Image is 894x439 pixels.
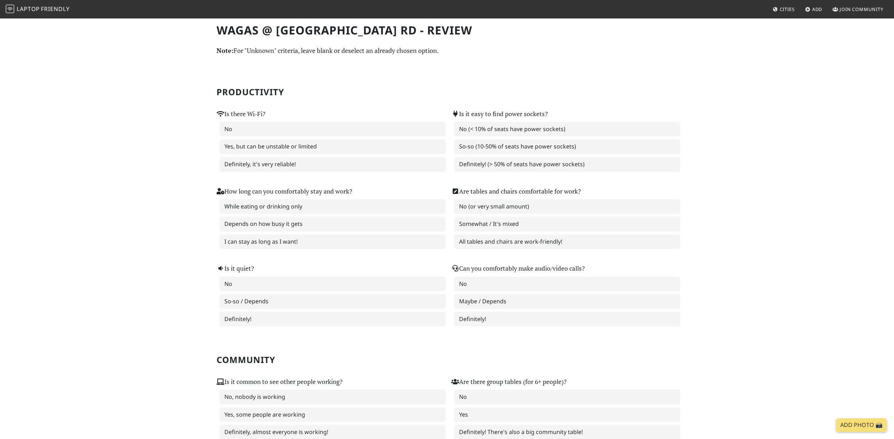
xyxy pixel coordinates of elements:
[217,87,677,97] h2: Productivity
[454,157,680,172] label: Definitely! (> 50% of seats have power sockets)
[836,418,887,432] a: Add Photo 📸
[6,5,14,13] img: LaptopFriendly
[454,139,680,154] label: So-so (10-50% of seats have power sockets)
[219,234,446,249] label: I can stay as long as I want!
[219,294,446,309] label: So-so / Depends
[219,157,446,172] label: Definitely, it's very reliable!
[451,109,548,119] label: Is it easy to find power sockets?
[451,264,585,273] label: Can you comfortably make audio/video calls?
[451,377,566,387] label: Are there group tables (for 6+ people)?
[219,199,446,214] label: While eating or drinking only
[219,407,446,422] label: Yes, some people are working
[454,234,680,249] label: All tables and chairs are work-friendly!
[217,46,234,55] strong: Note:
[802,3,825,16] a: Add
[454,122,680,137] label: No (< 10% of seats have power sockets)
[454,312,680,327] label: Definitely!
[780,6,795,12] span: Cities
[217,186,352,196] label: How long can you comfortably stay and work?
[217,355,677,365] h2: Community
[217,45,677,56] p: For "Unknown" criteria, leave blank or deselect an already chosen option.
[840,6,883,12] span: Join Community
[454,217,680,232] label: Somewhat / It's mixed
[17,5,40,13] span: Laptop
[454,294,680,309] label: Maybe / Depends
[217,23,677,37] h1: Wagas @ [GEOGRAPHIC_DATA] Rd - Review
[219,217,446,232] label: Depends on how busy it gets
[217,264,254,273] label: Is it quiet?
[454,199,680,214] label: No (or very small amount)
[219,122,446,137] label: No
[830,3,886,16] a: Join Community
[454,390,680,405] label: No
[219,139,446,154] label: Yes, but can be unstable or limited
[217,109,265,119] label: Is there Wi-Fi?
[6,3,70,16] a: LaptopFriendly LaptopFriendly
[41,5,69,13] span: Friendly
[454,407,680,422] label: Yes
[217,377,342,387] label: Is it common to see other people working?
[454,277,680,292] label: No
[770,3,798,16] a: Cities
[451,186,581,196] label: Are tables and chairs comfortable for work?
[812,6,823,12] span: Add
[219,312,446,327] label: Definitely!
[219,390,446,405] label: No, nobody is working
[219,277,446,292] label: No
